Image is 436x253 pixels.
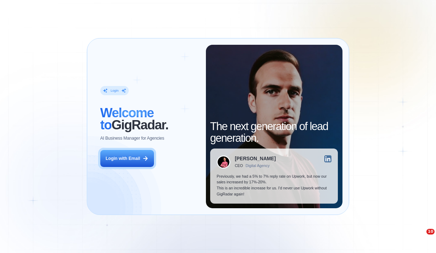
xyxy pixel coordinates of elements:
[235,156,276,161] div: [PERSON_NAME]
[210,120,338,144] h2: The next generation of lead generation.
[245,163,270,168] div: Digital Agency
[217,173,331,197] p: Previously, we had a 5% to 7% reply rate on Upwork, but now our sales increased by 17%-20%. This ...
[426,229,435,235] span: 10
[100,150,154,167] button: Login with Email
[111,88,118,93] div: Login
[106,156,140,162] div: Login with Email
[100,135,164,141] p: AI Business Manager for Agencies
[100,107,199,131] h2: ‍ GigRadar.
[100,106,154,132] span: Welcome to
[412,229,429,246] iframe: Intercom live chat
[235,163,243,168] div: CEO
